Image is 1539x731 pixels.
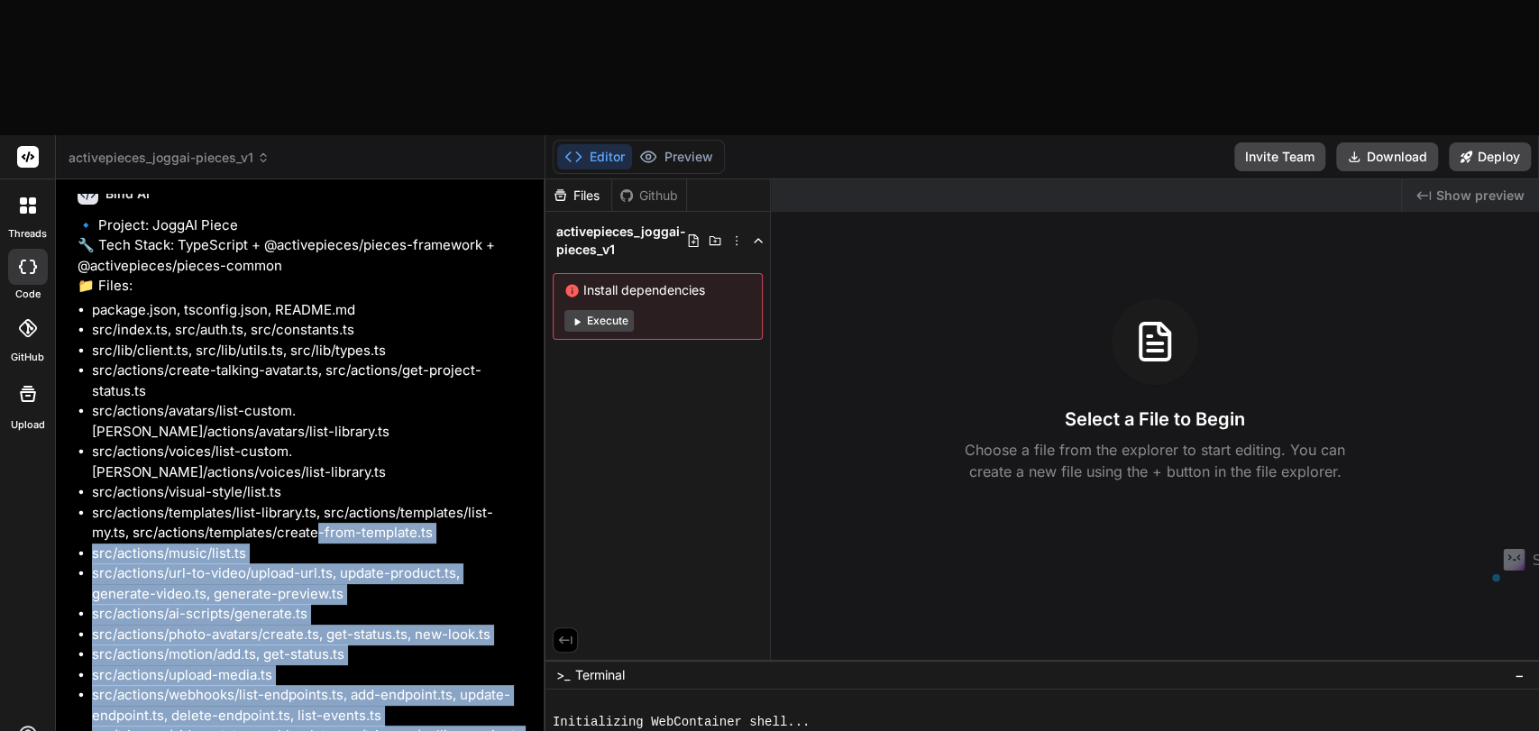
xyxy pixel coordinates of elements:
li: src/actions/url-to-video/upload-url.ts, update-product.ts, generate-video.ts, generate-preview.ts [92,563,527,604]
label: threads [8,226,47,242]
li: src/index.ts, src/auth.ts, src/constants.ts [92,320,527,341]
li: package.json, tsconfig.json, README.md [92,300,527,321]
li: src/actions/avatars/list-custom.[PERSON_NAME]/actions/avatars/list-library.ts [92,401,527,442]
span: Show preview [1436,187,1525,205]
span: Initializing WebContainer shell... [553,714,811,731]
div: Github [612,187,686,205]
span: Install dependencies [564,281,751,299]
button: Editor [557,144,632,169]
label: GitHub [11,350,44,365]
label: code [15,287,41,302]
li: src/actions/motion/add.ts, get-status.ts [92,644,527,665]
li: src/actions/ai-scripts/generate.ts [92,604,527,625]
h6: Bind AI [105,185,150,203]
li: src/actions/voices/list-custom.[PERSON_NAME]/actions/voices/list-library.ts [92,442,527,482]
div: Files [545,187,611,205]
li: src/lib/client.ts, src/lib/utils.ts, src/lib/types.ts [92,341,527,361]
li: src/actions/music/list.ts [92,544,527,564]
li: src/actions/photo-avatars/create.ts, get-status.ts, new-look.ts [92,625,527,645]
p: 🔹 Project: JoggAI Piece 🔧 Tech Stack: TypeScript + @activepieces/pieces-framework + @activepieces... [78,215,527,297]
span: activepieces_joggai-pieces_v1 [69,149,270,167]
li: src/actions/visual-style/list.ts [92,482,527,503]
p: Choose a file from the explorer to start editing. You can create a new file using the + button in... [953,439,1357,482]
span: activepieces_joggai-pieces_v1 [556,223,686,259]
button: Download [1336,142,1438,171]
li: src/actions/create-talking-avatar.ts, src/actions/get-project-status.ts [92,361,527,401]
button: − [1511,661,1528,690]
button: Deploy [1449,142,1531,171]
button: Preview [632,144,720,169]
h3: Select a File to Begin [1065,407,1245,432]
span: >_ [556,666,570,684]
li: src/actions/templates/list-library.ts, src/actions/templates/list-my.ts, src/actions/templates/cr... [92,503,527,544]
span: Terminal [575,666,625,684]
span: − [1515,666,1525,684]
button: Execute [564,310,634,332]
button: Invite Team [1234,142,1325,171]
li: src/actions/upload-media.ts [92,665,527,686]
li: src/actions/webhooks/list-endpoints.ts, add-endpoint.ts, update-endpoint.ts, delete-endpoint.ts, ... [92,685,527,726]
label: Upload [11,417,45,433]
